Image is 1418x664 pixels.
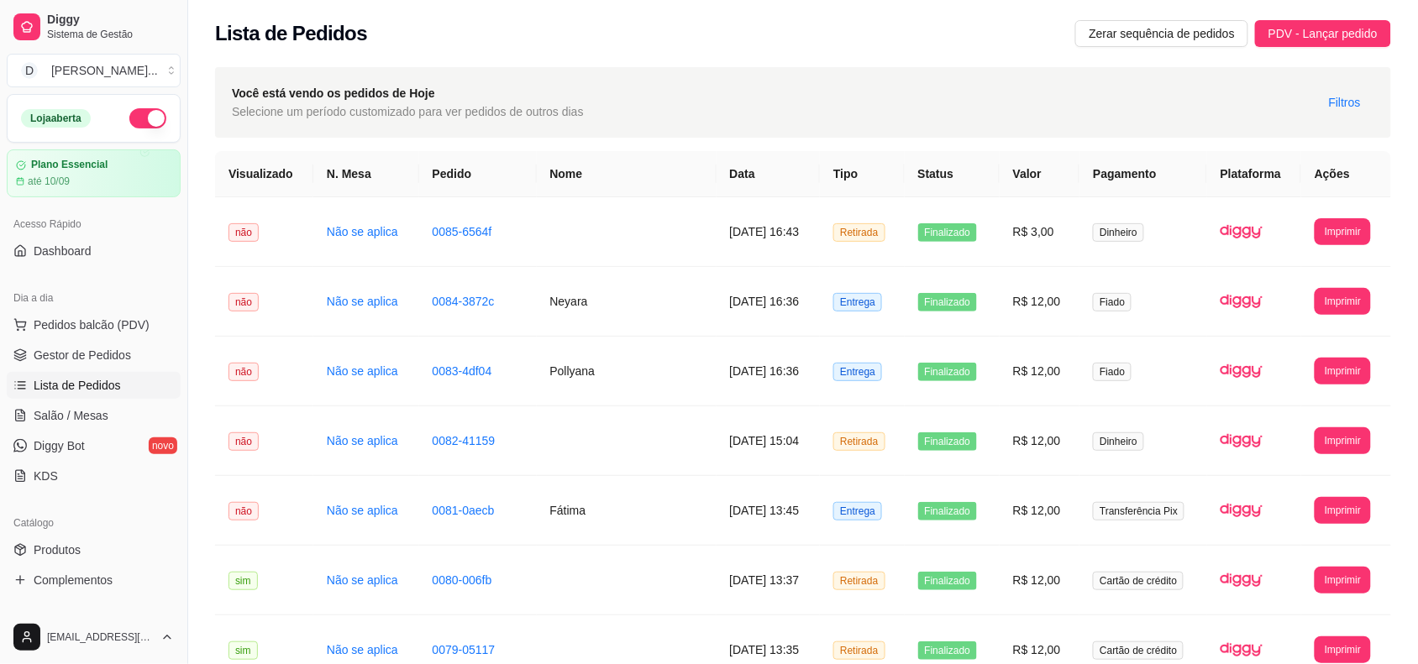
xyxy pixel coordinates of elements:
span: Complementos [34,572,113,588]
th: Tipo [820,151,904,197]
td: R$ 12,00 [1000,476,1080,546]
span: Entrega [833,502,882,520]
span: Retirada [833,432,885,451]
td: [DATE] 13:45 [717,476,821,546]
a: 0082-41159 [433,434,496,447]
a: DiggySistema de Gestão [7,7,181,47]
th: Ações [1301,151,1391,197]
span: Transferência Pix [1093,502,1184,520]
td: [DATE] 13:37 [717,546,821,615]
span: KDS [34,468,58,484]
div: [PERSON_NAME] ... [51,62,158,79]
span: Entrega [833,293,882,311]
a: Não se aplica [327,434,398,447]
span: Salão / Mesas [34,407,108,424]
span: [EMAIL_ADDRESS][DOMAIN_NAME] [47,630,154,644]
span: Finalizado [918,641,978,660]
img: diggy [1221,280,1263,322]
span: Pedidos balcão (PDV) [34,316,150,333]
a: Não se aplica [327,573,398,587]
span: Finalizado [918,363,978,381]
button: Filtros [1316,89,1374,116]
button: Imprimir [1315,497,1371,524]
td: [DATE] 16:36 [717,267,821,337]
span: PDV - Lançar pedido [1268,24,1378,43]
button: Imprimir [1315,567,1371,593]
span: Diggy Bot [34,437,85,454]
span: Retirada [833,223,885,242]
button: Pedidos balcão (PDV) [7,311,181,338]
span: Zerar sequência de pedidos [1089,24,1235,43]
a: Não se aplica [327,643,398,656]
span: Dinheiro [1093,432,1144,451]
a: 0081-0aecb [433,504,495,517]
span: Retirada [833,641,885,660]
span: não [228,363,259,381]
th: Status [905,151,1000,197]
td: R$ 12,00 [1000,337,1080,406]
button: Imprimir [1315,288,1371,315]
button: PDV - Lançar pedido [1255,20,1391,47]
a: 0080-006fb [433,573,492,587]
span: Finalizado [918,293,978,311]
a: 0083-4df04 [433,364,492,378]
a: Salão / Mesas [7,402,181,429]
td: R$ 12,00 [1000,546,1080,615]
button: Imprimir [1315,218,1371,245]
span: Produtos [34,541,81,558]
th: Pagamento [1079,151,1207,197]
span: não [228,223,259,242]
button: Imprimir [1315,358,1371,384]
a: Diggy Botnovo [7,432,181,459]
span: não [228,432,259,451]
div: Catálogo [7,510,181,536]
th: Plataforma [1207,151,1301,197]
span: Fiado [1093,363,1132,381]
span: não [228,293,259,311]
a: 0079-05117 [433,643,496,656]
td: Fátima [537,476,717,546]
div: Dia a dia [7,285,181,311]
td: R$ 12,00 [1000,406,1080,476]
a: Não se aplica [327,295,398,308]
span: Cartão de crédito [1093,572,1184,590]
th: Pedido [419,151,537,197]
td: [DATE] 16:43 [717,197,821,267]
img: diggy [1221,211,1263,253]
td: [DATE] 16:36 [717,337,821,406]
span: Lista de Pedidos [34,377,121,394]
article: até 10/09 [28,175,70,188]
th: Nome [537,151,717,197]
button: Zerar sequência de pedidos [1075,20,1248,47]
span: Gestor de Pedidos [34,347,131,363]
strong: Você está vendo os pedidos de Hoje [232,86,435,100]
article: Plano Essencial [31,159,108,171]
button: Alterar Status [129,108,166,128]
span: Finalizado [918,572,978,590]
td: R$ 3,00 [1000,197,1080,267]
a: KDS [7,463,181,489]
span: Finalizado [918,432,978,451]
a: Não se aplica [327,225,398,238]
span: Finalizado [918,502,978,520]
a: Não se aplica [327,364,398,378]
span: Selecione um período customizado para ver pedidos de outros dias [232,102,584,121]
th: Visualizado [215,151,313,197]
button: Imprimir [1315,636,1371,663]
img: diggy [1221,489,1263,531]
span: Sistema de Gestão [47,28,174,41]
button: Select a team [7,54,181,87]
a: Complementos [7,567,181,593]
th: Valor [1000,151,1080,197]
img: diggy [1221,350,1263,392]
button: [EMAIL_ADDRESS][DOMAIN_NAME] [7,617,181,657]
span: Dashboard [34,243,92,259]
span: Diggy [47,13,174,28]
a: Não se aplica [327,504,398,517]
td: R$ 12,00 [1000,267,1080,337]
div: Acesso Rápido [7,211,181,238]
div: Loja aberta [21,109,91,128]
img: diggy [1221,559,1263,601]
th: N. Mesa [313,151,419,197]
a: Dashboard [7,238,181,264]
